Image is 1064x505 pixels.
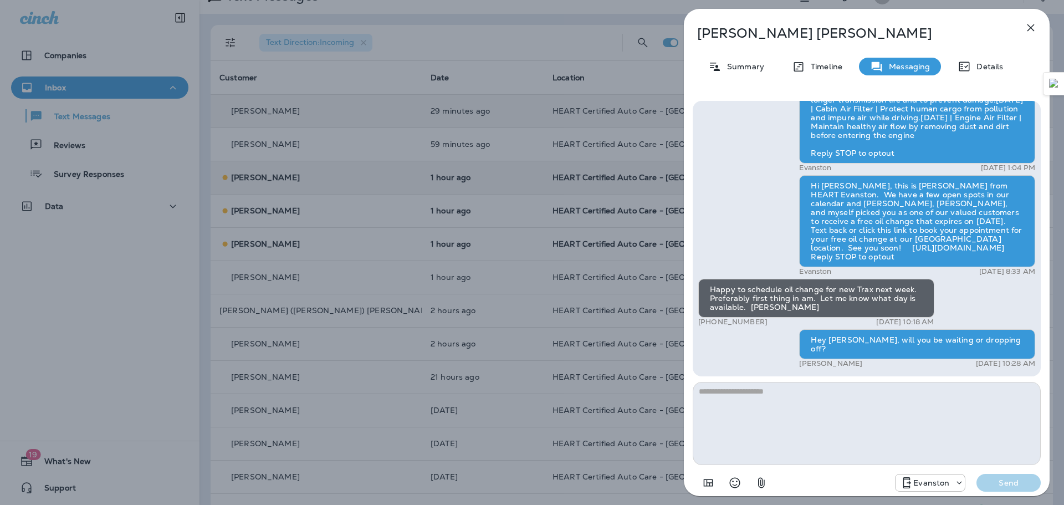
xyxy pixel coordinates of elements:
p: [PHONE_NUMBER] [698,318,768,327]
p: [DATE] 10:18 AM [876,318,934,327]
p: [DATE] 8:33 AM [979,267,1035,276]
p: Evanston [913,478,949,487]
p: [DATE] 1:04 PM [981,164,1035,172]
p: Summary [722,62,764,71]
p: [PERSON_NAME] [PERSON_NAME] [697,25,1000,41]
p: Timeline [805,62,842,71]
p: [PERSON_NAME] [799,359,862,368]
p: Details [971,62,1003,71]
div: Happy to schedule oil change for new Trax next week. Preferably first thing in am. Let me know wh... [698,279,934,318]
div: Hi [PERSON_NAME], this is [PERSON_NAME] from HEART Evanston. We have a few open spots in our cale... [799,175,1035,267]
p: Evanston [799,267,831,276]
button: Add in a premade template [697,472,719,494]
p: [DATE] 10:28 AM [976,359,1035,368]
img: Detect Auto [1049,79,1059,89]
div: Hey [PERSON_NAME], will you be waiting or dropping off? [799,329,1035,359]
p: Messaging [883,62,930,71]
div: +1 (847) 892-1225 [896,476,965,489]
button: Select an emoji [724,472,746,494]
p: Evanston [799,164,831,172]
